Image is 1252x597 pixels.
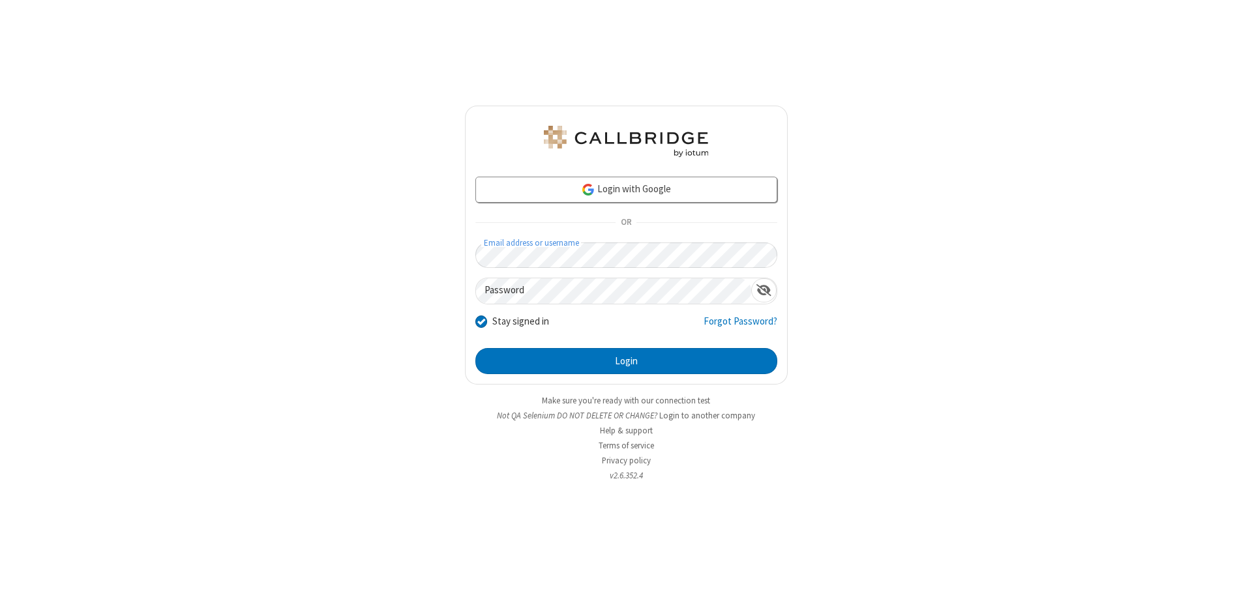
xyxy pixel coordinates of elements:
img: google-icon.png [581,182,595,197]
li: v2.6.352.4 [465,469,788,482]
a: Terms of service [599,440,654,451]
li: Not QA Selenium DO NOT DELETE OR CHANGE? [465,409,788,422]
input: Email address or username [475,242,777,268]
a: Help & support [600,425,653,436]
input: Password [476,278,751,304]
label: Stay signed in [492,314,549,329]
img: QA Selenium DO NOT DELETE OR CHANGE [541,126,711,157]
a: Make sure you're ready with our connection test [542,395,710,406]
button: Login [475,348,777,374]
a: Login with Google [475,177,777,203]
a: Privacy policy [602,455,651,466]
span: OR [616,214,636,232]
button: Login to another company [659,409,755,422]
div: Show password [751,278,777,302]
a: Forgot Password? [704,314,777,339]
